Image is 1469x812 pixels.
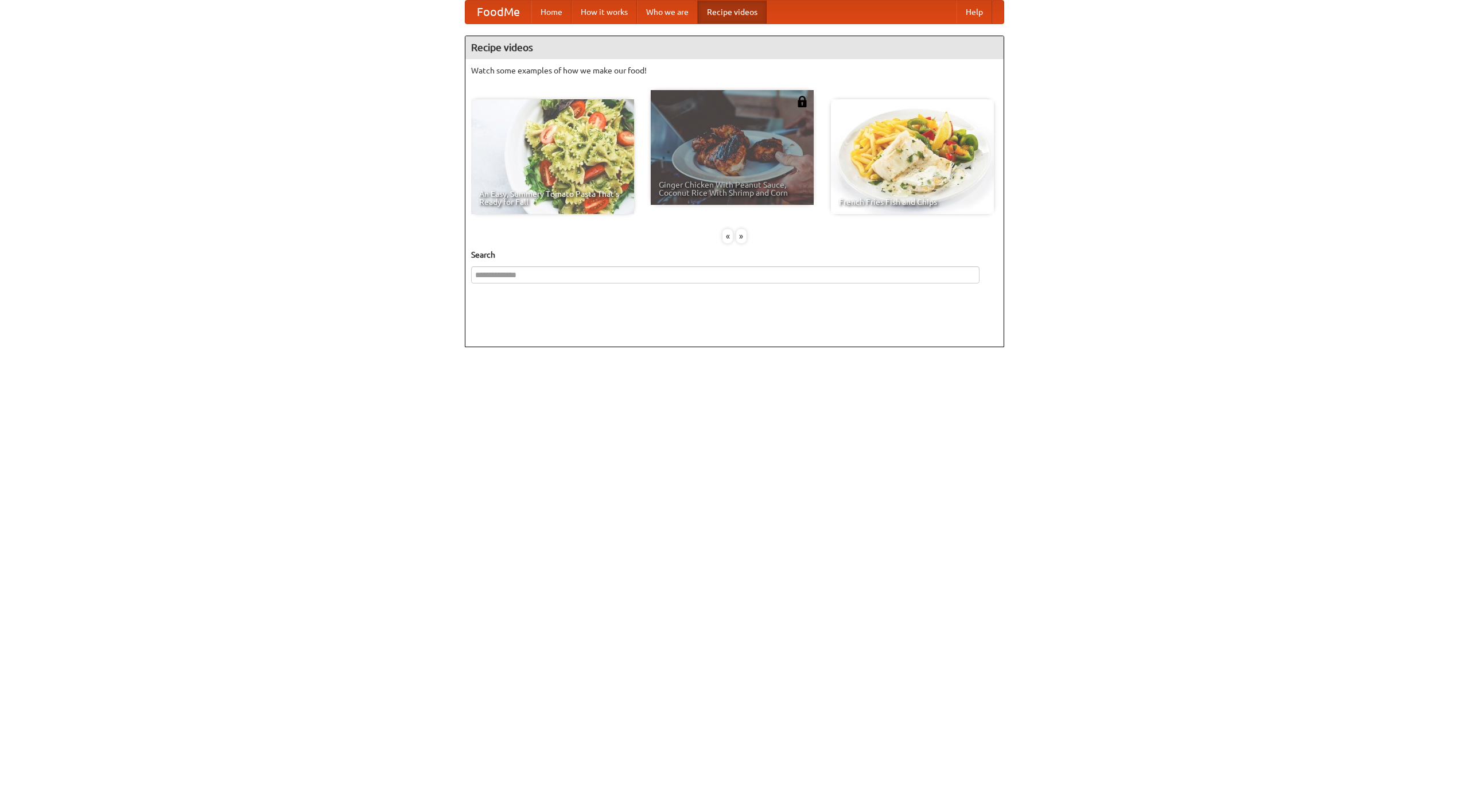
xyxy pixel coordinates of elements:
[722,229,733,243] div: «
[479,190,626,206] span: An Easy, Summery Tomato Pasta That's Ready for Fall
[736,229,747,243] div: »
[831,99,994,214] a: French Fries Fish and Chips
[698,1,767,24] a: Recipe videos
[465,36,1004,59] h4: Recipe videos
[796,96,808,107] img: 483408.png
[531,1,572,24] a: Home
[465,1,531,24] a: FoodMe
[839,198,986,206] span: French Fries Fish and Chips
[471,249,998,261] h5: Search
[471,99,634,214] a: An Easy, Summery Tomato Pasta That's Ready for Fall
[572,1,637,24] a: How it works
[637,1,698,24] a: Who we are
[957,1,992,24] a: Help
[471,65,998,76] p: Watch some examples of how we make our food!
